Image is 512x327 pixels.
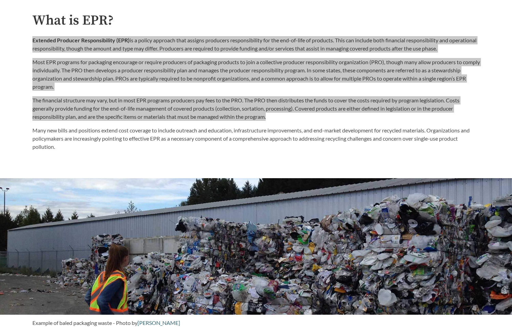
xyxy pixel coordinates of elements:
p: Most EPR programs for packaging encourage or require producers of packaging products to join a co... [32,58,480,91]
strong: Extended Producer Responsibility (EPR) [32,37,130,43]
p: is a policy approach that assigns producers responsibility for the end-of-life of products. This ... [32,36,480,53]
span: Example of baled packaging waste - Photo by [32,319,137,326]
h2: What is EPR? [32,13,480,28]
p: Many new bills and positions extend cost coverage to include outreach and education, infrastructu... [32,126,480,151]
p: The financial structure may vary, but in most EPR programs producers pay fees to the PRO. The PRO... [32,96,480,121]
a: [PERSON_NAME] [137,319,180,326]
